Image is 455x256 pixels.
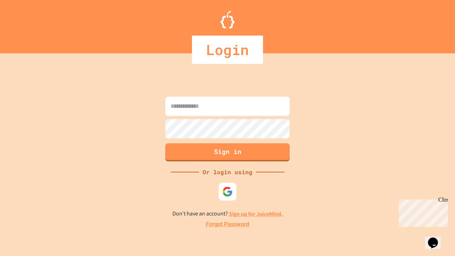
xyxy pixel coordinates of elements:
div: Or login using [199,168,256,176]
div: Chat with us now!Close [3,3,49,45]
img: google-icon.svg [222,186,233,197]
iframe: chat widget [425,228,448,249]
img: Logo.svg [220,11,235,28]
iframe: chat widget [396,197,448,227]
p: Don't have an account? [172,209,283,218]
button: Sign in [165,143,290,161]
a: Forgot Password [206,220,249,229]
div: Login [192,36,263,64]
a: Sign up for JuiceMind. [229,210,283,218]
